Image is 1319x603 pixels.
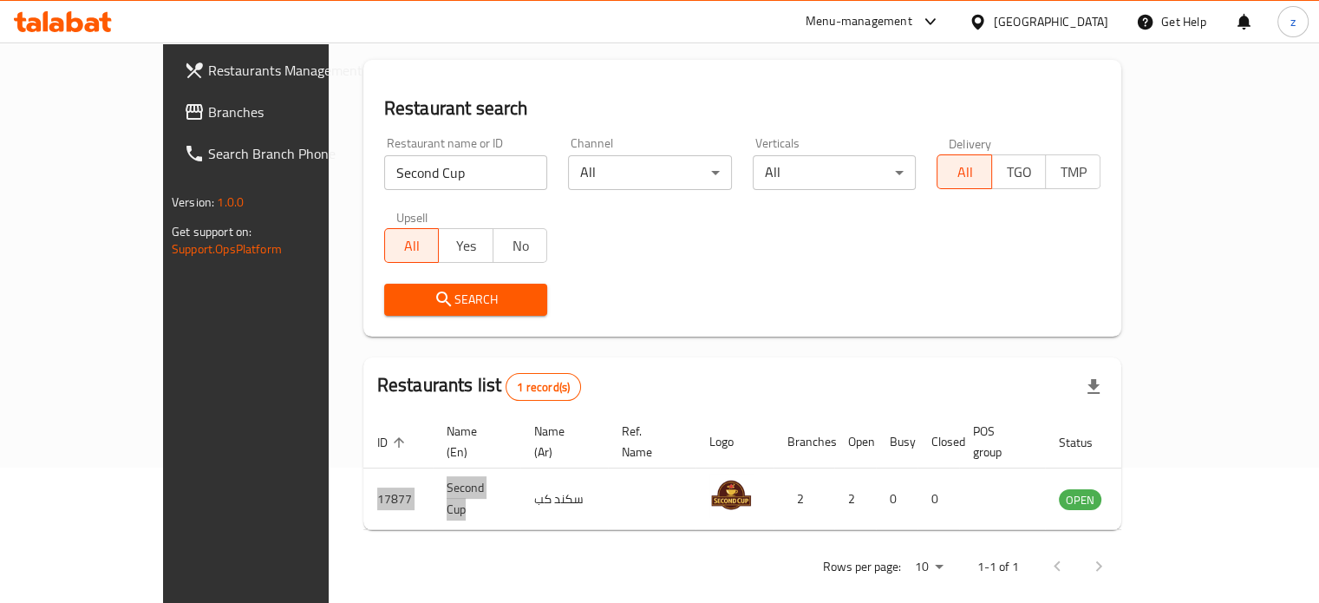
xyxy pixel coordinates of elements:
button: All [937,154,992,189]
span: 1.0.0 [217,191,244,213]
a: Search Branch Phone [170,133,383,174]
button: No [493,228,548,263]
td: 17877 [363,469,433,530]
span: All [392,233,433,259]
p: Rows per page: [823,556,901,578]
a: Branches [170,91,383,133]
th: Open [834,416,876,469]
span: Ref. Name [622,421,675,462]
button: Search [384,284,548,316]
h2: Restaurant search [384,95,1100,121]
h2: Restaurants list [377,372,581,401]
span: Get support on: [172,220,251,243]
span: 1 record(s) [506,379,580,396]
div: All [753,155,917,190]
button: Yes [438,228,493,263]
span: Name (Ar) [534,421,587,462]
input: Search for restaurant name or ID.. [384,155,548,190]
span: Search Branch Phone [208,143,369,164]
th: Busy [876,416,917,469]
label: Delivery [949,137,992,149]
span: Name (En) [447,421,500,462]
span: All [944,160,985,185]
span: Branches [208,102,369,122]
div: [GEOGRAPHIC_DATA] [994,12,1108,31]
span: No [500,233,541,259]
div: Menu-management [806,11,912,32]
td: سكند كب [520,469,608,530]
th: Closed [917,416,959,469]
p: 1-1 of 1 [977,556,1019,578]
td: 2 [834,469,876,530]
span: Yes [446,233,486,259]
a: Support.OpsPlatform [172,238,282,260]
td: Second Cup [433,469,520,530]
div: Rows per page: [908,554,950,580]
button: TGO [991,154,1047,189]
table: enhanced table [363,416,1196,530]
th: Logo [695,416,774,469]
a: Restaurants Management [170,49,383,91]
label: Upsell [396,211,428,223]
th: Branches [774,416,834,469]
div: Total records count [506,373,581,401]
div: All [568,155,732,190]
span: Restaurants Management [208,60,369,81]
span: ID [377,432,410,453]
td: 0 [917,469,959,530]
span: Search [398,289,534,311]
button: TMP [1045,154,1100,189]
span: POS group [973,421,1024,462]
div: Export file [1073,366,1114,408]
span: TMP [1053,160,1094,185]
span: Version: [172,191,214,213]
span: Status [1059,432,1115,453]
span: TGO [999,160,1040,185]
img: Second Cup [709,474,753,517]
div: OPEN [1059,489,1101,510]
span: OPEN [1059,490,1101,510]
span: z [1290,12,1296,31]
td: 2 [774,469,834,530]
td: 0 [876,469,917,530]
button: All [384,228,440,263]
